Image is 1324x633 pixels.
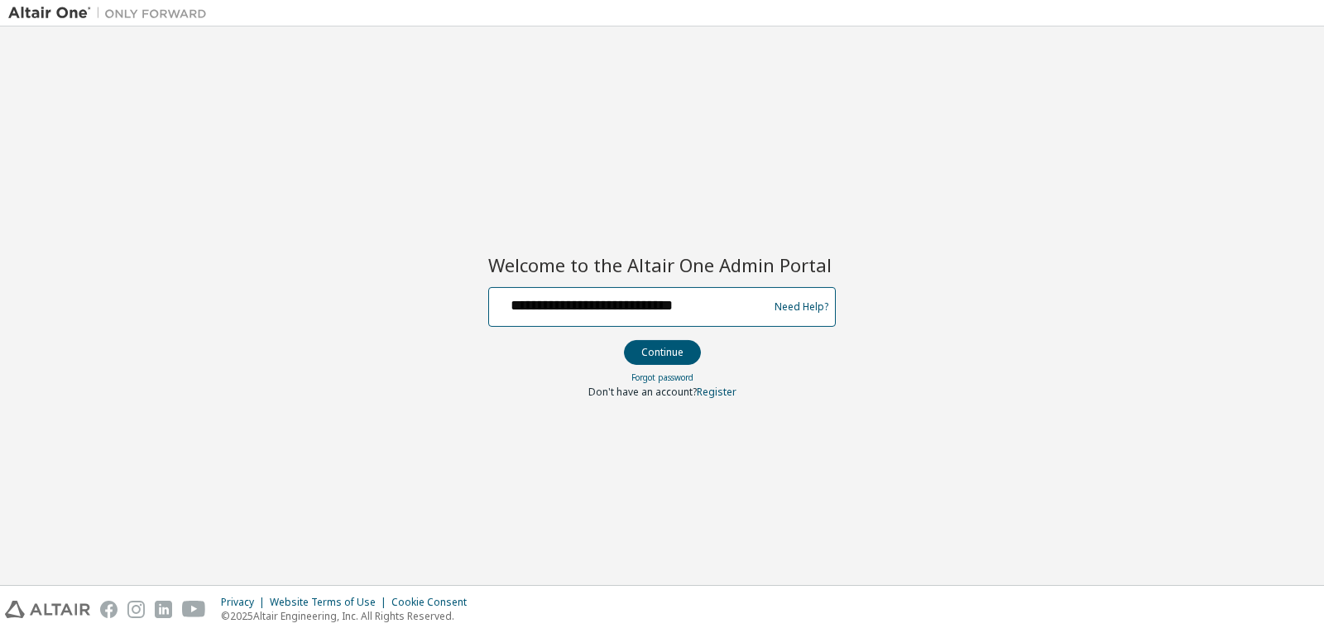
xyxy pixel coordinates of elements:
[182,601,206,618] img: youtube.svg
[127,601,145,618] img: instagram.svg
[221,596,270,609] div: Privacy
[5,601,90,618] img: altair_logo.svg
[624,340,701,365] button: Continue
[631,372,693,383] a: Forgot password
[391,596,477,609] div: Cookie Consent
[697,385,736,399] a: Register
[488,253,836,276] h2: Welcome to the Altair One Admin Portal
[100,601,118,618] img: facebook.svg
[8,5,215,22] img: Altair One
[775,306,828,307] a: Need Help?
[221,609,477,623] p: © 2025 Altair Engineering, Inc. All Rights Reserved.
[588,385,697,399] span: Don't have an account?
[270,596,391,609] div: Website Terms of Use
[155,601,172,618] img: linkedin.svg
